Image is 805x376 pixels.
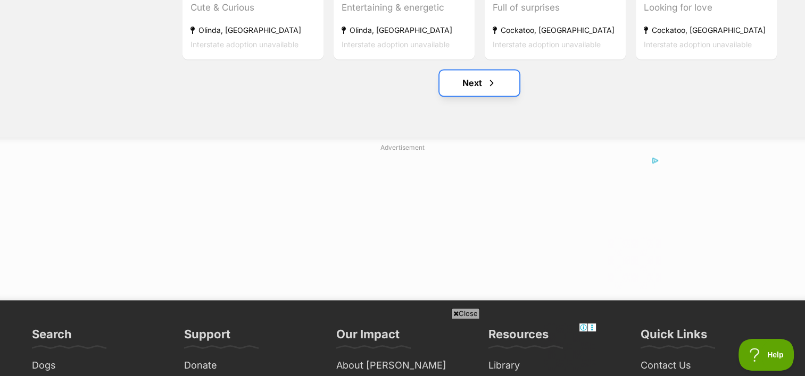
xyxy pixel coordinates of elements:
[209,323,596,371] iframe: Advertisement
[28,357,169,374] a: Dogs
[644,1,769,15] div: Looking for love
[342,23,467,37] div: Olinda, [GEOGRAPHIC_DATA]
[145,157,661,289] iframe: Advertisement
[644,23,769,37] div: Cockatoo, [GEOGRAPHIC_DATA]
[636,357,778,374] a: Contact Us
[190,23,316,37] div: Olinda, [GEOGRAPHIC_DATA]
[180,357,321,374] a: Donate
[644,40,752,49] span: Interstate adoption unavailable
[190,1,316,15] div: Cute & Curious
[641,327,707,348] h3: Quick Links
[493,23,618,37] div: Cockatoo, [GEOGRAPHIC_DATA]
[493,1,618,15] div: Full of surprises
[738,339,794,371] iframe: Help Scout Beacon - Open
[451,308,480,319] span: Close
[342,1,467,15] div: Entertaining & energetic
[493,40,601,49] span: Interstate adoption unavailable
[181,70,778,96] nav: Pagination
[439,70,519,96] a: Next page
[190,40,298,49] span: Interstate adoption unavailable
[32,327,72,348] h3: Search
[342,40,450,49] span: Interstate adoption unavailable
[184,327,230,348] h3: Support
